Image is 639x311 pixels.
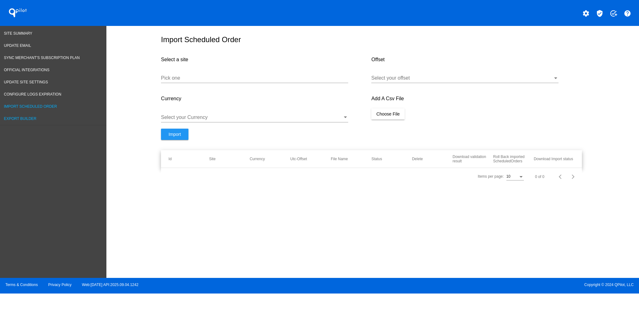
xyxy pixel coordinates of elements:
span: Update Email [4,43,31,48]
button: Choose File [371,108,405,120]
span: Configure logs expiration [4,92,61,96]
mat-header-cell: Utc-Offset [290,157,331,161]
mat-header-cell: Delete [412,157,452,161]
mat-icon: settings [582,10,590,17]
button: Next page [567,170,579,183]
mat-icon: verified_user [596,10,603,17]
mat-header-cell: Download validation result [453,155,493,163]
mat-header-cell: Roll Back imported ScheduledOrders [493,155,534,163]
mat-icon: add_task [610,10,617,17]
span: 10 [506,174,510,179]
span: Update Site Settings [4,80,48,84]
mat-header-cell: File Name [331,157,371,161]
h4: Currency [161,96,371,101]
mat-header-cell: Download Import status [534,157,574,161]
mat-header-cell: Currency [250,157,290,161]
h4: Offset [371,57,582,62]
span: Copyright © 2024 QPilot, LLC [325,283,634,287]
span: Import Scheduled Order [4,104,57,109]
div: 0 of 0 [535,175,544,179]
span: Export Builder [4,116,37,121]
mat-select: Items per page: [506,175,524,179]
a: Terms & Conditions [5,283,38,287]
mat-icon: help [624,10,631,17]
h1: QPilot [5,7,30,19]
h1: Import Scheduled Order [161,35,582,44]
button: Previous page [554,170,567,183]
div: Items per page: [478,174,504,179]
mat-header-cell: Site [209,157,250,161]
span: Choose File [376,111,400,116]
span: Site Summary [4,31,32,36]
span: Import [168,132,181,137]
input: Number [161,75,348,81]
a: Web:[DATE] API:2025.09.04.1242 [82,283,139,287]
a: Privacy Policy [48,283,72,287]
h4: Select a site [161,57,371,62]
mat-header-cell: Status [371,157,412,161]
mat-header-cell: Id [168,157,209,161]
span: Official Integrations [4,68,50,72]
h4: Add A Csv File [371,96,582,101]
button: Import [161,129,188,140]
span: Sync Merchant's Subscription Plan [4,56,80,60]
